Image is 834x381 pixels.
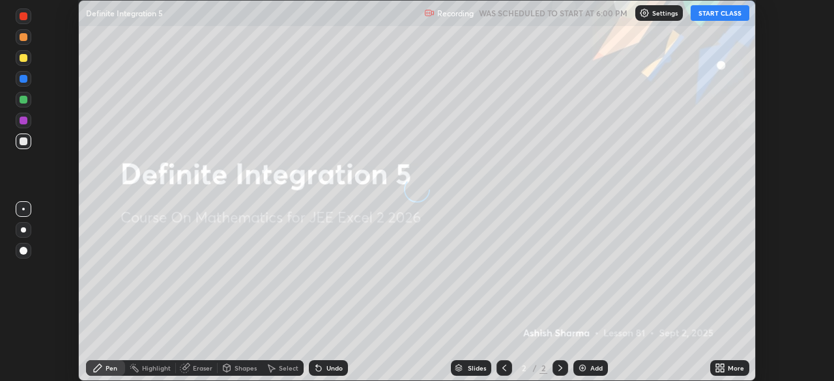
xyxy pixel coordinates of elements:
p: Definite Integration 5 [86,8,163,18]
div: 2 [517,364,530,372]
div: Shapes [235,365,257,371]
div: Highlight [142,365,171,371]
div: Select [279,365,298,371]
div: / [533,364,537,372]
img: class-settings-icons [639,8,650,18]
div: More [728,365,744,371]
button: START CLASS [691,5,749,21]
div: Add [590,365,603,371]
div: Slides [468,365,486,371]
p: Settings [652,10,678,16]
div: Pen [106,365,117,371]
div: Eraser [193,365,212,371]
img: add-slide-button [577,363,588,373]
p: Recording [437,8,474,18]
div: 2 [539,362,547,374]
h5: WAS SCHEDULED TO START AT 6:00 PM [479,7,627,19]
img: recording.375f2c34.svg [424,8,435,18]
div: Undo [326,365,343,371]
